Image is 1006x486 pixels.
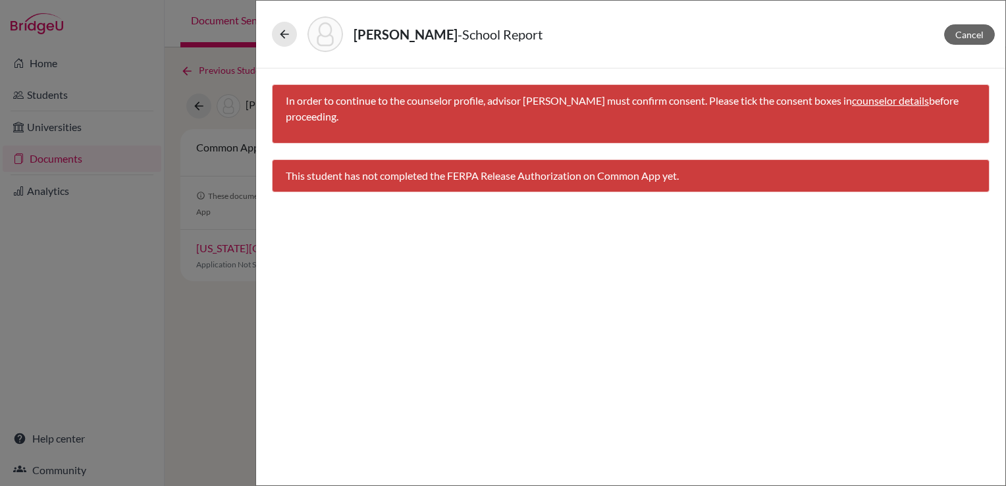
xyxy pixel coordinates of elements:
[354,26,458,42] strong: [PERSON_NAME]
[272,159,990,192] div: This student has not completed the FERPA Release Authorization on Common App yet.
[955,29,984,40] span: Cancel
[286,93,976,124] p: In order to continue to the counselor profile, advisor [PERSON_NAME] must confirm consent. Please...
[944,24,995,45] button: Cancel
[458,26,543,42] span: - School Report
[852,94,929,107] a: counselor details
